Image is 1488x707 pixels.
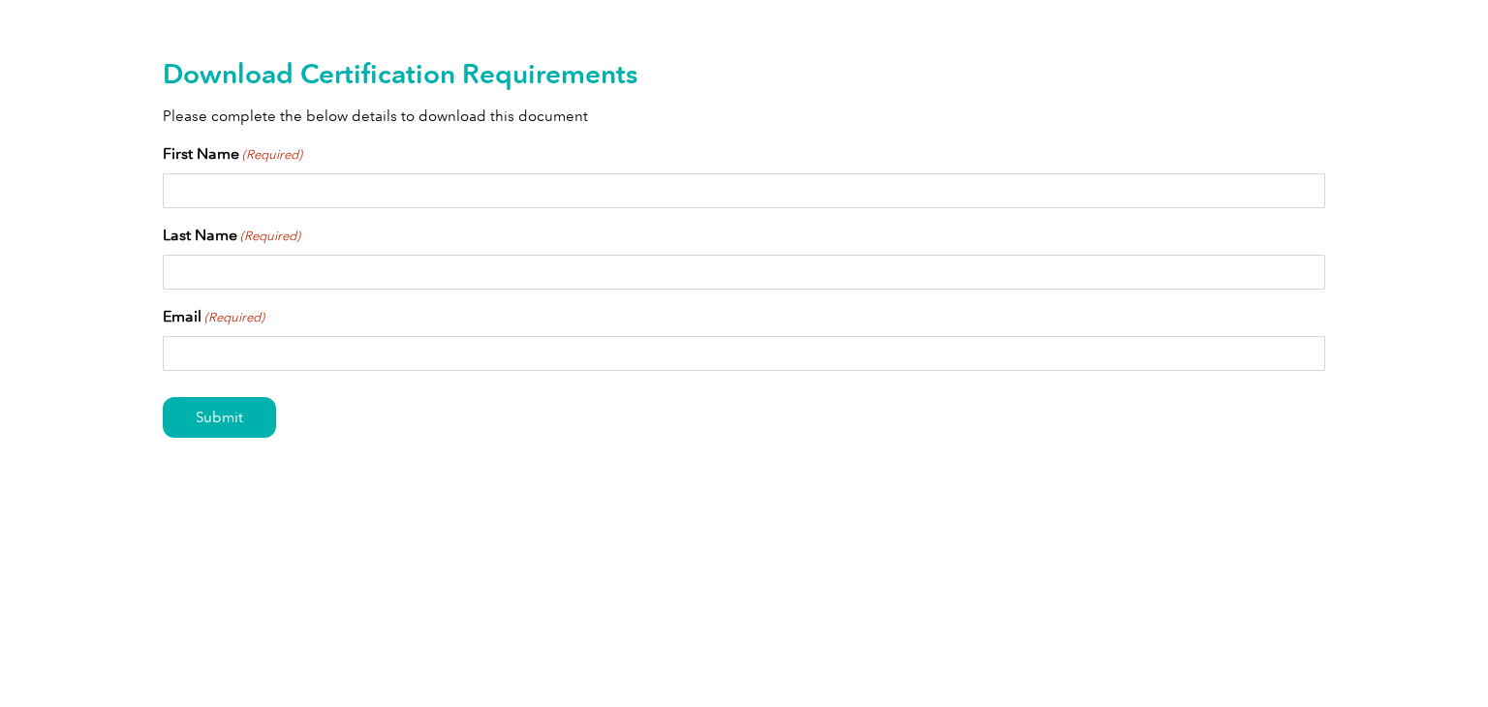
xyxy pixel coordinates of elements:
label: Email [163,305,264,328]
span: (Required) [203,308,265,327]
label: Last Name [163,224,300,247]
input: Submit [163,397,276,438]
p: Please complete the below details to download this document [163,106,1325,127]
span: (Required) [239,227,301,246]
h2: Download Certification Requirements [163,58,1325,89]
label: First Name [163,142,302,166]
span: (Required) [241,145,303,165]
